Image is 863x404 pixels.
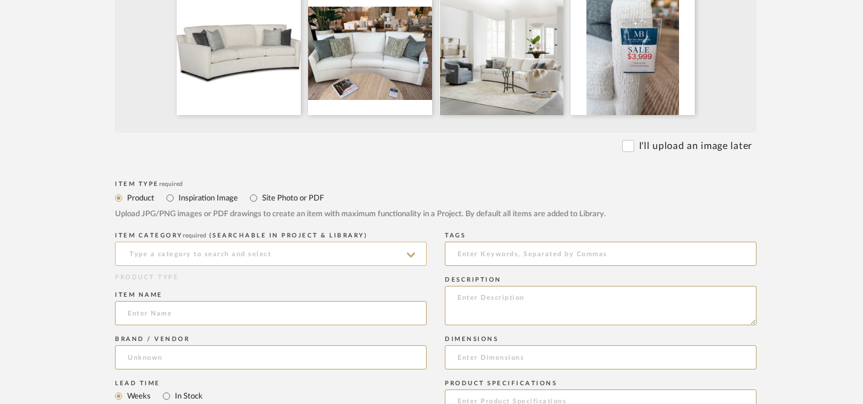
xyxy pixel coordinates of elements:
[445,232,756,239] div: Tags
[115,388,427,403] mat-radio-group: Select item type
[115,380,427,387] div: Lead Time
[115,345,427,369] input: Unknown
[445,345,756,369] input: Enter Dimensions
[115,232,427,239] div: ITEM CATEGORY
[115,190,756,205] mat-radio-group: Select item type
[639,139,752,153] label: I'll upload an image later
[115,273,427,282] div: PRODUCT TYPE
[445,242,756,266] input: Enter Keywords, Separated by Commas
[115,336,427,343] div: Brand / Vendor
[159,181,183,187] span: required
[115,242,427,266] input: Type a category to search and select
[445,380,756,387] div: Product Specifications
[115,291,427,299] div: Item name
[183,233,206,239] span: required
[445,276,756,283] div: Description
[445,336,756,343] div: Dimensions
[177,191,238,205] label: Inspiration Image
[115,208,756,220] div: Upload JPG/PNG images or PDF drawings to create an item with maximum functionality in a Project. ...
[115,301,427,325] input: Enter Name
[126,191,154,205] label: Product
[174,389,203,403] label: In Stock
[126,389,151,403] label: Weeks
[209,233,368,239] span: (Searchable in Project & Library)
[261,191,324,205] label: Site Photo or PDF
[115,180,756,188] div: Item Type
